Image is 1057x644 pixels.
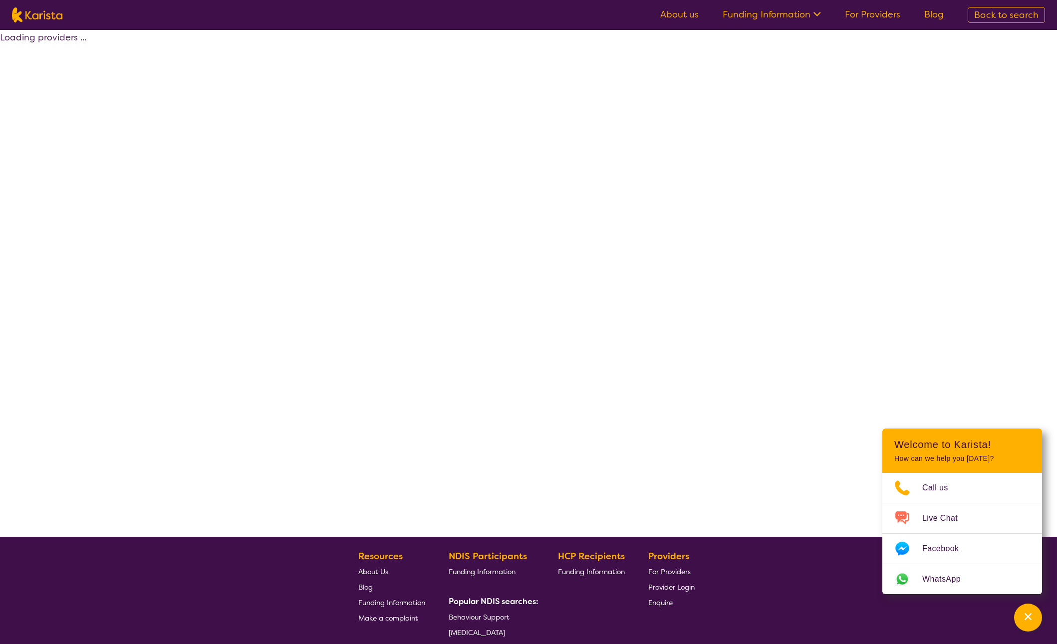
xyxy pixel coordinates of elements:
[449,550,527,562] b: NDIS Participants
[968,7,1045,23] a: Back to search
[648,567,691,576] span: For Providers
[648,595,695,610] a: Enquire
[882,564,1042,594] a: Web link opens in a new tab.
[1014,604,1042,632] button: Channel Menu
[558,564,625,579] a: Funding Information
[358,550,403,562] b: Resources
[648,583,695,592] span: Provider Login
[558,550,625,562] b: HCP Recipients
[922,572,973,587] span: WhatsApp
[12,7,62,22] img: Karista logo
[882,429,1042,594] div: Channel Menu
[449,613,510,622] span: Behaviour Support
[449,596,538,607] b: Popular NDIS searches:
[922,511,970,526] span: Live Chat
[648,598,673,607] span: Enquire
[449,609,534,625] a: Behaviour Support
[660,8,699,20] a: About us
[894,454,1030,463] p: How can we help you [DATE]?
[845,8,900,20] a: For Providers
[449,567,516,576] span: Funding Information
[358,595,425,610] a: Funding Information
[723,8,821,20] a: Funding Information
[358,614,418,623] span: Make a complaint
[358,610,425,626] a: Make a complaint
[882,473,1042,594] ul: Choose channel
[358,598,425,607] span: Funding Information
[648,579,695,595] a: Provider Login
[358,567,388,576] span: About Us
[922,541,971,556] span: Facebook
[894,438,1030,450] h2: Welcome to Karista!
[558,567,625,576] span: Funding Information
[922,480,960,495] span: Call us
[449,564,534,579] a: Funding Information
[648,550,689,562] b: Providers
[974,9,1039,21] span: Back to search
[358,583,373,592] span: Blog
[449,628,505,637] span: [MEDICAL_DATA]
[358,579,425,595] a: Blog
[449,625,534,640] a: [MEDICAL_DATA]
[648,564,695,579] a: For Providers
[358,564,425,579] a: About Us
[924,8,944,20] a: Blog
